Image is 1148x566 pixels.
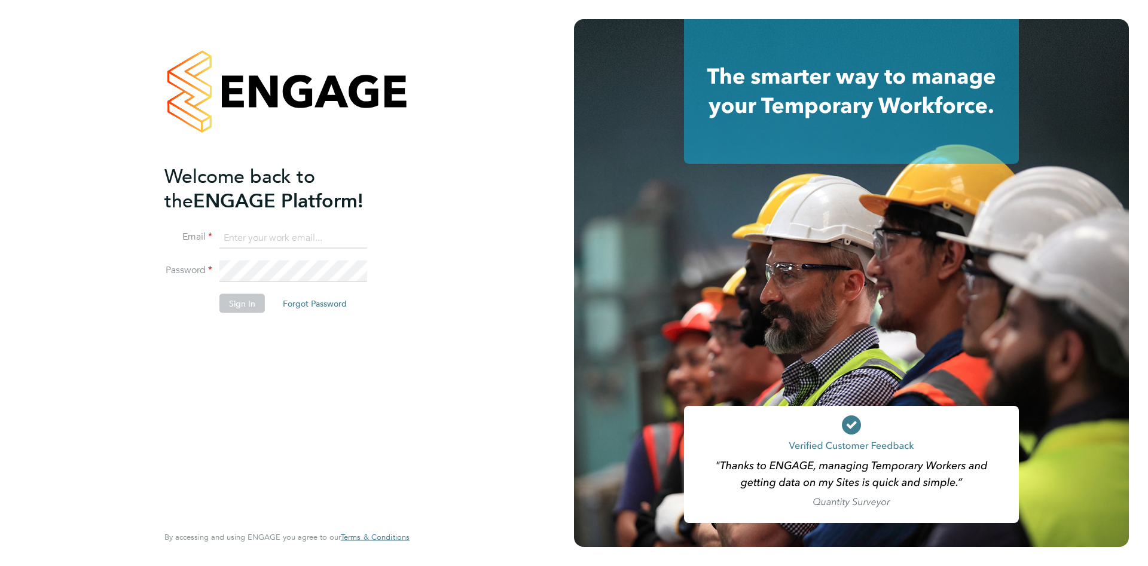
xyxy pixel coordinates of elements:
input: Enter your work email... [219,227,367,249]
button: Sign In [219,294,265,313]
label: Email [164,231,212,243]
span: Terms & Conditions [341,532,410,542]
span: By accessing and using ENGAGE you agree to our [164,532,410,542]
label: Password [164,264,212,277]
a: Terms & Conditions [341,533,410,542]
span: Welcome back to the [164,164,315,212]
button: Forgot Password [273,294,356,313]
h2: ENGAGE Platform! [164,164,398,213]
